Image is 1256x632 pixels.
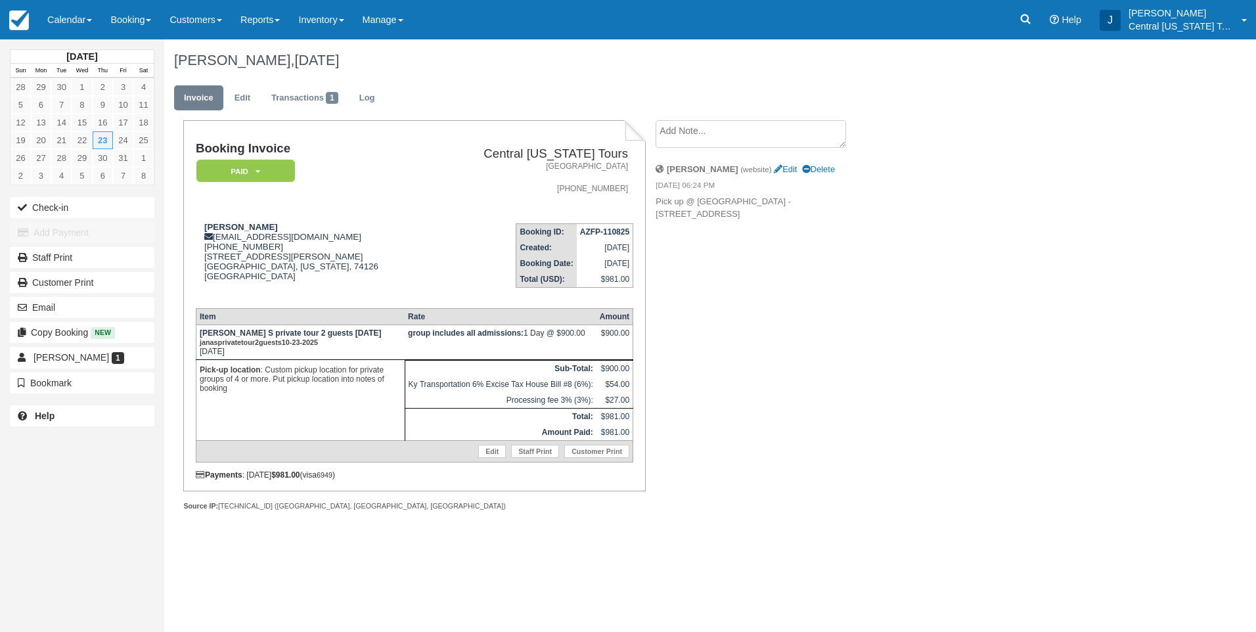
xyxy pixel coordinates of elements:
[93,131,113,149] a: 23
[133,96,154,114] a: 11
[511,445,559,458] a: Staff Print
[10,405,154,426] a: Help
[183,501,645,511] div: [TECHNICAL_ID] ([GEOGRAPHIC_DATA], [GEOGRAPHIC_DATA], [GEOGRAPHIC_DATA])
[11,96,31,114] a: 5
[183,502,218,510] strong: Source IP:
[196,470,633,480] div: : [DATE] (visa )
[774,164,797,174] a: Edit
[93,149,113,167] a: 30
[1129,20,1234,33] p: Central [US_STATE] Tours
[11,78,31,96] a: 28
[405,360,596,376] th: Sub-Total:
[51,167,72,185] a: 4
[93,114,113,131] a: 16
[113,78,133,96] a: 3
[10,347,154,368] a: [PERSON_NAME] 1
[196,159,290,183] a: Paid
[31,167,51,185] a: 3
[133,167,154,185] a: 8
[200,365,261,374] strong: Pick-up location
[35,411,55,421] b: Help
[196,142,432,156] h1: Booking Invoice
[437,147,628,161] h2: Central [US_STATE] Tours
[596,308,633,325] th: Amount
[72,114,92,131] a: 15
[31,149,51,167] a: 27
[200,328,381,347] strong: [PERSON_NAME] S private tour 2 guests [DATE]
[11,167,31,185] a: 2
[596,424,633,441] td: $981.00
[577,256,633,271] td: [DATE]
[405,392,596,409] td: Processing fee 3% (3%):
[72,78,92,96] a: 1
[10,322,154,343] button: Copy Booking New
[113,64,133,78] th: Fri
[133,78,154,96] a: 4
[196,325,405,359] td: [DATE]
[196,160,295,183] em: Paid
[740,165,771,173] small: (website)
[405,424,596,441] th: Amount Paid:
[51,131,72,149] a: 21
[478,445,506,458] a: Edit
[405,325,596,359] td: 1 Day @ $900.00
[51,64,72,78] th: Tue
[72,131,92,149] a: 22
[667,164,738,174] strong: [PERSON_NAME]
[93,96,113,114] a: 9
[204,222,278,232] strong: [PERSON_NAME]
[112,352,124,364] span: 1
[72,149,92,167] a: 29
[200,338,318,346] small: janasprivatetour2guests10-23-2025
[174,53,1096,68] h1: [PERSON_NAME],
[196,222,432,298] div: [EMAIL_ADDRESS][DOMAIN_NAME] [PHONE_NUMBER] [STREET_ADDRESS][PERSON_NAME] [GEOGRAPHIC_DATA], [US_...
[656,196,877,220] p: Pick up @ [GEOGRAPHIC_DATA] - [STREET_ADDRESS]
[271,470,300,480] strong: $981.00
[196,470,242,480] strong: Payments
[91,327,115,338] span: New
[516,224,577,240] th: Booking ID:
[174,85,223,111] a: Invoice
[596,408,633,424] td: $981.00
[802,164,835,174] a: Delete
[72,96,92,114] a: 8
[516,256,577,271] th: Booking Date:
[600,328,629,348] div: $900.00
[10,272,154,293] a: Customer Print
[133,131,154,149] a: 25
[200,363,401,395] p: : Custom pickup location for private groups of 4 or more. Put pickup location into notes of booking
[294,52,339,68] span: [DATE]
[516,240,577,256] th: Created:
[31,114,51,131] a: 13
[113,96,133,114] a: 10
[66,51,97,62] strong: [DATE]
[133,114,154,131] a: 18
[10,197,154,218] button: Check-in
[31,64,51,78] th: Mon
[11,114,31,131] a: 12
[51,78,72,96] a: 30
[317,471,332,479] small: 6949
[11,131,31,149] a: 19
[196,308,405,325] th: Item
[405,376,596,392] td: Ky Transportation 6% Excise Tax House Bill #8 (6%):
[113,131,133,149] a: 24
[11,64,31,78] th: Sun
[133,149,154,167] a: 1
[1050,15,1059,24] i: Help
[72,64,92,78] th: Wed
[1062,14,1081,25] span: Help
[51,96,72,114] a: 7
[577,240,633,256] td: [DATE]
[349,85,385,111] a: Log
[133,64,154,78] th: Sat
[656,180,877,194] em: [DATE] 06:24 PM
[326,92,338,104] span: 1
[405,308,596,325] th: Rate
[580,227,629,237] strong: AZFP-110825
[113,114,133,131] a: 17
[564,445,629,458] a: Customer Print
[51,149,72,167] a: 28
[93,167,113,185] a: 6
[9,11,29,30] img: checkfront-main-nav-mini-logo.png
